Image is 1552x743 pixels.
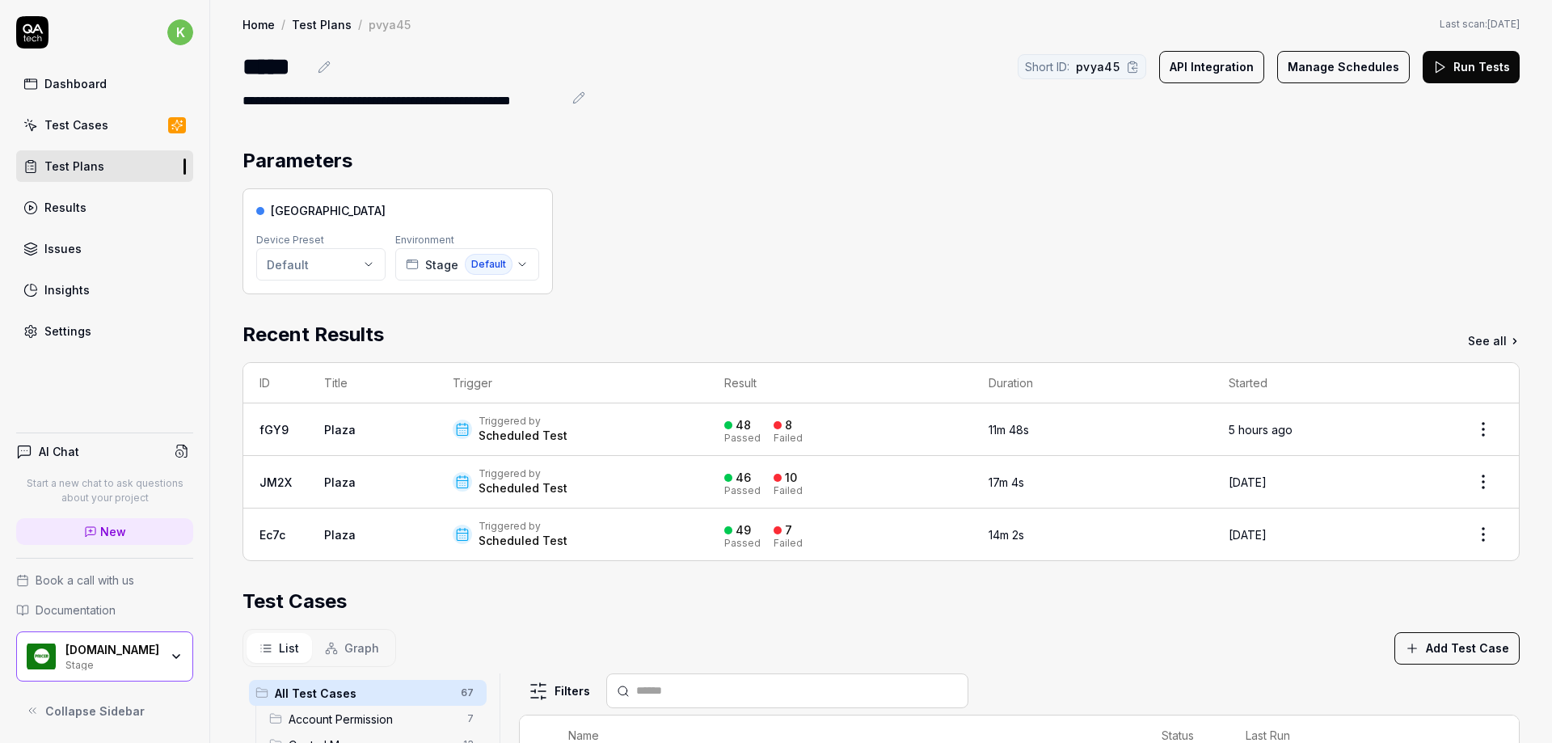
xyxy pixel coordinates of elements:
[292,16,352,32] a: Test Plans
[243,363,308,403] th: ID
[454,683,480,703] span: 67
[16,109,193,141] a: Test Cases
[1229,528,1267,542] time: [DATE]
[519,675,600,707] button: Filters
[461,709,480,728] span: 7
[44,281,90,298] div: Insights
[44,75,107,92] div: Dashboard
[724,433,761,443] div: Passed
[395,248,539,281] button: StageDefault
[242,587,347,616] h2: Test Cases
[242,146,352,175] h2: Parameters
[1394,632,1520,665] button: Add Test Case
[44,116,108,133] div: Test Cases
[344,640,379,656] span: Graph
[44,199,86,216] div: Results
[256,234,324,246] label: Device Preset
[259,423,289,437] a: fGY9
[736,418,751,433] div: 48
[724,538,761,548] div: Passed
[774,538,803,548] div: Failed
[1159,51,1264,83] button: API Integration
[774,433,803,443] div: Failed
[324,475,356,489] a: Plaza
[279,640,299,656] span: List
[1423,51,1520,83] button: Run Tests
[36,602,116,618] span: Documentation
[44,323,91,340] div: Settings
[167,19,193,45] span: k
[736,523,751,538] div: 49
[1025,58,1069,75] span: Short ID:
[1277,51,1410,83] button: Manage Schedules
[989,475,1024,489] time: 17m 4s
[267,256,309,273] div: Default
[242,16,275,32] a: Home
[785,418,792,433] div: 8
[281,16,285,32] div: /
[256,248,386,281] button: Default
[275,685,451,702] span: All Test Cases
[65,657,159,670] div: Stage
[1468,332,1520,349] a: See all
[1229,423,1293,437] time: 5 hours ago
[16,631,193,682] button: Pricer.com Logo[DOMAIN_NAME]Stage
[36,572,134,589] span: Book a call with us
[395,234,454,246] label: Environment
[44,158,104,175] div: Test Plans
[1076,58,1120,75] span: pvya45
[479,415,567,428] div: Triggered by
[989,528,1024,542] time: 14m 2s
[724,486,761,496] div: Passed
[479,467,567,480] div: Triggered by
[1229,475,1267,489] time: [DATE]
[479,428,567,444] div: Scheduled Test
[425,256,458,273] span: Stage
[1487,18,1520,30] time: [DATE]
[369,16,411,32] div: pvya45
[100,523,126,540] span: New
[324,528,356,542] a: Plaza
[436,363,707,403] th: Trigger
[465,254,512,275] span: Default
[16,315,193,347] a: Settings
[16,68,193,99] a: Dashboard
[263,706,487,732] div: Drag to reorderAccount Permission7
[479,533,567,549] div: Scheduled Test
[785,523,792,538] div: 7
[242,320,384,349] h2: Recent Results
[1440,17,1520,32] span: Last scan:
[1440,17,1520,32] button: Last scan:[DATE]
[708,363,973,403] th: Result
[16,192,193,223] a: Results
[479,480,567,496] div: Scheduled Test
[972,363,1212,403] th: Duration
[16,233,193,264] a: Issues
[774,486,803,496] div: Failed
[16,694,193,727] button: Collapse Sidebar
[16,572,193,589] a: Book a call with us
[785,471,797,485] div: 10
[16,602,193,618] a: Documentation
[324,423,356,437] a: Plaza
[259,528,285,542] a: Ec7c
[289,711,458,728] span: Account Permission
[479,520,567,533] div: Triggered by
[39,443,79,460] h4: AI Chat
[247,633,312,663] button: List
[167,16,193,49] button: k
[989,423,1029,437] time: 11m 48s
[45,703,145,720] span: Collapse Sidebar
[16,274,193,306] a: Insights
[44,240,82,257] div: Issues
[308,363,436,403] th: Title
[312,633,392,663] button: Graph
[358,16,362,32] div: /
[16,150,193,182] a: Test Plans
[271,202,386,219] span: [GEOGRAPHIC_DATA]
[736,471,751,485] div: 46
[16,518,193,545] a: New
[16,476,193,505] p: Start a new chat to ask questions about your project
[1212,363,1448,403] th: Started
[65,643,159,657] div: Pricer.com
